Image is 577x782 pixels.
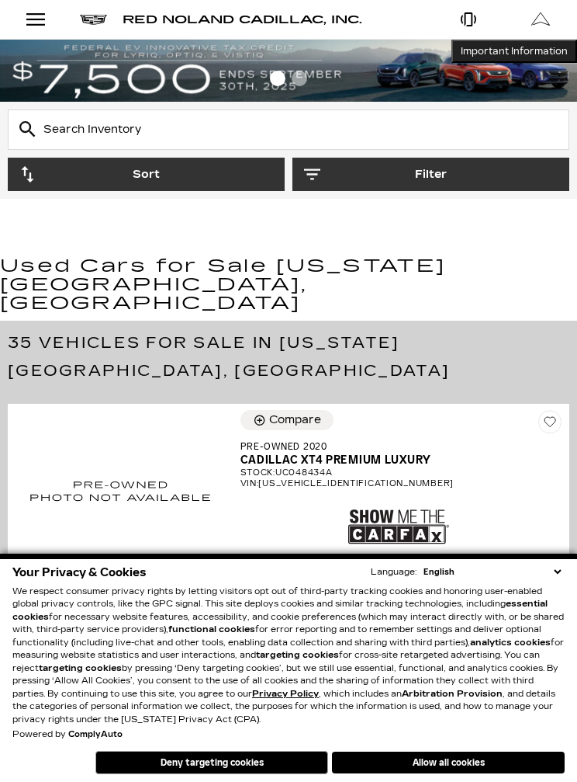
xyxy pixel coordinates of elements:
span: Go to slide 1 [270,71,285,86]
div: Compare [269,413,321,427]
span: Go to slide 2 [292,71,307,86]
strong: functional cookies [168,624,255,634]
a: ComplyAuto [68,730,123,739]
button: Sort [8,158,285,191]
strong: essential cookies [12,599,548,622]
strong: Arbitration Provision [402,689,503,699]
input: Search Inventory [8,109,569,150]
button: Deny targeting cookies [95,751,328,774]
span: 35 Vehicles for Sale in [US_STATE][GEOGRAPHIC_DATA], [GEOGRAPHIC_DATA] [8,333,450,380]
button: Filter [292,158,569,191]
span: Pre-Owned 2020 [240,440,550,454]
strong: analytics cookies [470,638,551,648]
div: Stock : UC048434A [240,467,561,478]
button: Important Information [451,40,577,63]
p: We respect consumer privacy rights by letting visitors opt out of third-party tracking cookies an... [12,586,565,727]
img: Show Me the CARFAX Badge [348,493,449,561]
button: Compare Vehicle [240,410,333,430]
div: Powered by [12,730,123,739]
span: Cadillac XT4 Premium Luxury [240,454,550,467]
a: Cadillac logo [80,12,107,28]
span: Your Privacy & Cookies [12,564,147,580]
button: Allow all cookies [332,752,565,773]
div: Language: [371,568,416,576]
span: Red Noland Cadillac, Inc. [123,13,362,26]
img: 2020 Cadillac XT4 Premium Luxury [8,404,233,577]
select: Language Select [420,565,565,579]
strong: targeting cookies [39,663,122,673]
button: Save Vehicle [538,410,561,438]
div: VIN: [US_VEHICLE_IDENTIFICATION_NUMBER] [240,478,561,489]
a: Privacy Policy [252,689,319,699]
a: Pre-Owned 2020Cadillac XT4 Premium Luxury [240,440,561,467]
strong: targeting cookies [256,650,339,660]
span: Important Information [461,45,568,57]
img: Cadillac logo [80,15,107,25]
a: Red Noland Cadillac, Inc. [123,12,362,28]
